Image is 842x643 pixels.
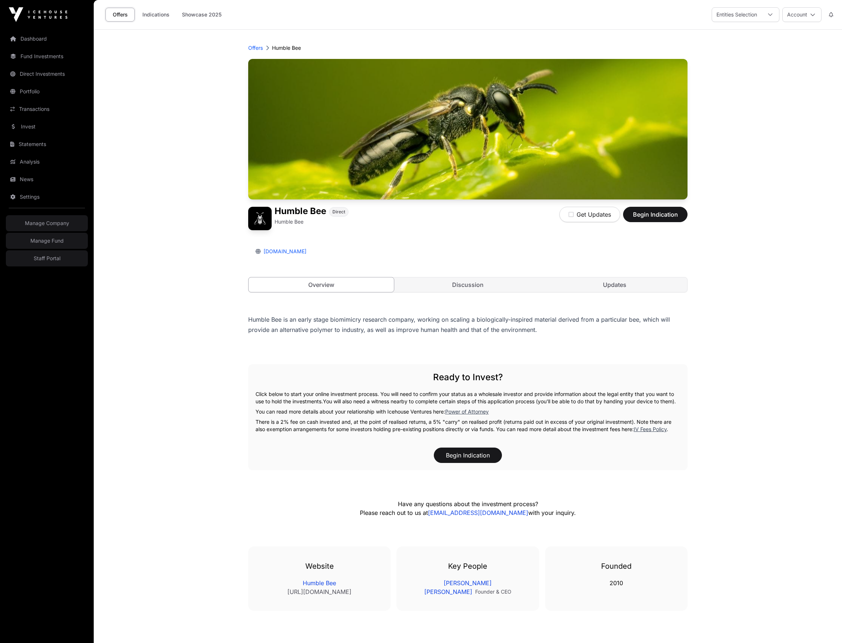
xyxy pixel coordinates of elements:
a: Offers [105,8,135,22]
button: Get Updates [559,207,620,222]
a: [URL][DOMAIN_NAME] [263,587,376,596]
p: Have any questions about the investment process? Please reach out to us at with your inquiry. [303,500,633,517]
a: [PERSON_NAME] [424,587,472,596]
a: Indications [138,8,174,22]
a: Portfolio [6,83,88,100]
a: Statements [6,136,88,152]
a: [EMAIL_ADDRESS][DOMAIN_NAME] [428,509,528,516]
a: Offers [248,44,263,52]
p: Founder & CEO [475,588,511,595]
span: You will also need a witness nearby to complete certain steps of this application process (you'll... [323,398,676,404]
button: Begin Indication [434,448,502,463]
p: Humble Bee [272,44,301,52]
p: Humble Bee [275,218,303,225]
a: Showcase 2025 [177,8,226,22]
a: Analysis [6,154,88,170]
h2: Ready to Invest? [256,371,680,383]
div: Entities Selection [712,8,761,22]
div: Humble Bee is an early stage biomimicry research company, working on scaling a biologically-inspi... [248,314,688,335]
a: [DOMAIN_NAME] [261,248,306,254]
a: [PERSON_NAME] [444,579,492,587]
a: Overview [248,277,394,292]
h3: Website [263,561,376,571]
a: Humble Bee [263,579,376,587]
a: Transactions [6,101,88,117]
button: Begin Indication [623,207,688,222]
img: Humble Bee [248,207,272,230]
a: Manage Fund [6,233,88,249]
a: Settings [6,189,88,205]
a: Staff Portal [6,250,88,266]
p: Click below to start your online investment process. You will need to confirm your status as a wh... [256,390,680,405]
a: Invest [6,119,88,135]
p: You can read more details about your relationship with Icehouse Ventures here: [256,408,680,415]
img: Icehouse Ventures Logo [9,7,67,22]
span: Begin Indication [632,210,678,219]
a: Direct Investments [6,66,88,82]
a: IV Fees Policy [634,426,667,432]
a: Dashboard [6,31,88,47]
a: News [6,171,88,187]
h3: Key People [411,561,524,571]
img: Humble Bee [248,59,688,199]
span: Direct [332,209,345,215]
button: Account [782,7,821,22]
p: 2010 [560,579,673,587]
a: Discussion [395,277,541,292]
a: Power of Attorney [445,408,489,415]
a: Updates [542,277,687,292]
nav: Tabs [249,277,687,292]
a: Fund Investments [6,48,88,64]
a: Begin Indication [623,214,688,221]
a: Manage Company [6,215,88,231]
h3: Founded [560,561,673,571]
h1: Humble Bee [275,207,326,217]
p: There is a 2% fee on cash invested and, at the point of realised returns, a 5% "carry" on realise... [256,418,680,433]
